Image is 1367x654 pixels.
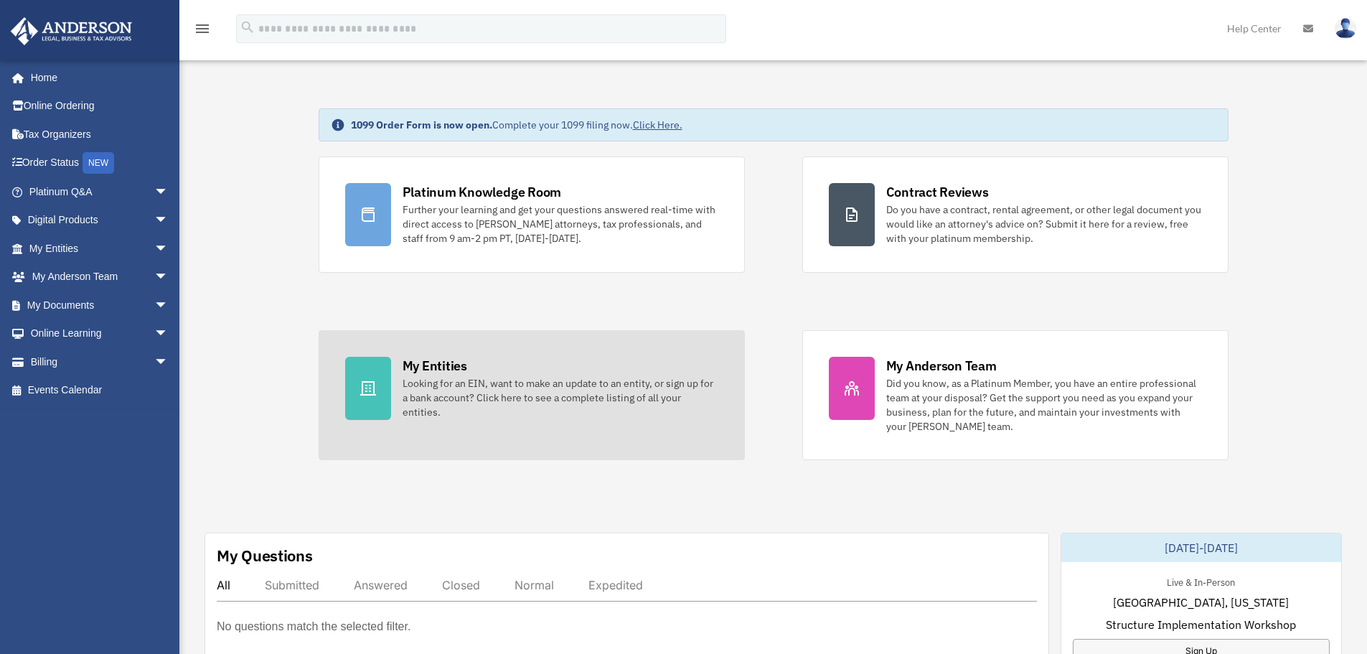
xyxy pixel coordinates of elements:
[83,152,114,174] div: NEW
[442,578,480,592] div: Closed
[154,234,183,263] span: arrow_drop_down
[1113,594,1289,611] span: [GEOGRAPHIC_DATA], [US_STATE]
[351,118,492,131] strong: 1099 Order Form is now open.
[10,319,190,348] a: Online Learningarrow_drop_down
[10,376,190,405] a: Events Calendar
[1335,18,1356,39] img: User Pic
[265,578,319,592] div: Submitted
[217,617,410,637] p: No questions match the selected filter.
[319,157,745,273] a: Platinum Knowledge Room Further your learning and get your questions answered real-time with dire...
[154,206,183,235] span: arrow_drop_down
[802,330,1229,460] a: My Anderson Team Did you know, as a Platinum Member, you have an entire professional team at your...
[1061,533,1341,562] div: [DATE]-[DATE]
[10,263,190,291] a: My Anderson Teamarrow_drop_down
[10,177,190,206] a: Platinum Q&Aarrow_drop_down
[403,357,467,375] div: My Entities
[154,177,183,207] span: arrow_drop_down
[10,234,190,263] a: My Entitiesarrow_drop_down
[154,347,183,377] span: arrow_drop_down
[10,291,190,319] a: My Documentsarrow_drop_down
[240,19,255,35] i: search
[154,263,183,292] span: arrow_drop_down
[154,291,183,320] span: arrow_drop_down
[403,202,718,246] div: Further your learning and get your questions answered real-time with direct access to [PERSON_NAM...
[633,118,682,131] a: Click Here.
[886,202,1202,246] div: Do you have a contract, rental agreement, or other legal document you would like an attorney's ad...
[217,578,230,592] div: All
[886,357,997,375] div: My Anderson Team
[6,17,136,45] img: Anderson Advisors Platinum Portal
[194,25,211,37] a: menu
[319,330,745,460] a: My Entities Looking for an EIN, want to make an update to an entity, or sign up for a bank accoun...
[10,206,190,235] a: Digital Productsarrow_drop_down
[194,20,211,37] i: menu
[217,545,313,566] div: My Questions
[10,120,190,149] a: Tax Organizers
[588,578,643,592] div: Expedited
[10,92,190,121] a: Online Ordering
[354,578,408,592] div: Answered
[886,183,989,201] div: Contract Reviews
[10,149,190,178] a: Order StatusNEW
[1106,616,1296,633] span: Structure Implementation Workshop
[10,63,183,92] a: Home
[1155,574,1246,589] div: Live & In-Person
[886,376,1202,434] div: Did you know, as a Platinum Member, you have an entire professional team at your disposal? Get th...
[10,347,190,376] a: Billingarrow_drop_down
[403,376,718,419] div: Looking for an EIN, want to make an update to an entity, or sign up for a bank account? Click her...
[154,319,183,349] span: arrow_drop_down
[802,157,1229,273] a: Contract Reviews Do you have a contract, rental agreement, or other legal document you would like...
[351,118,682,132] div: Complete your 1099 filing now.
[515,578,554,592] div: Normal
[403,183,562,201] div: Platinum Knowledge Room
